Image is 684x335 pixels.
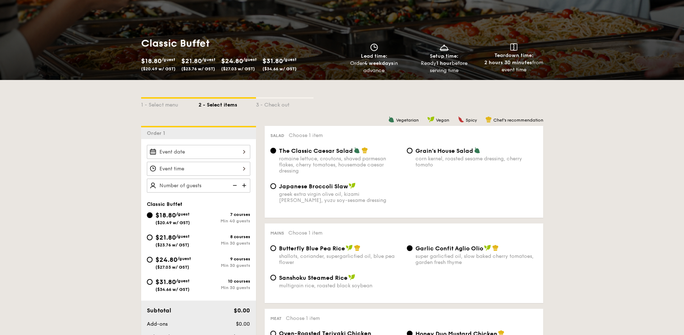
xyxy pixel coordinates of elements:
[288,230,322,236] span: Choose 1 item
[348,274,355,280] img: icon-vegan.f8ff3823.svg
[199,263,250,268] div: Min 30 guests
[155,256,177,264] span: $24.80
[239,179,250,192] img: icon-add.58712e84.svg
[474,147,480,154] img: icon-vegetarian.fe4039eb.svg
[229,179,239,192] img: icon-reduce.1d2dbef1.svg
[439,43,450,51] img: icon-dish.430c3a2e.svg
[279,156,401,174] div: romaine lettuce, croutons, shaved parmesan flakes, cherry tomatoes, housemade caesar dressing
[415,253,538,265] div: super garlicfied oil, slow baked cherry tomatoes, garden fresh thyme
[199,218,250,223] div: Min 40 guests
[270,183,276,189] input: Japanese Broccoli Slawgreek extra virgin olive oil, kizami [PERSON_NAME], yuzu soy-sesame dressing
[147,235,153,240] input: $21.80/guest($23.76 w/ GST)8 coursesMin 30 guests
[141,57,162,65] span: $18.80
[427,116,434,123] img: icon-vegan.f8ff3823.svg
[369,43,380,51] img: icon-clock.2db775ea.svg
[279,191,401,203] div: greek extra virgin olive oil, kizami [PERSON_NAME], yuzu soy-sesame dressing
[147,179,250,193] input: Number of guests
[279,245,345,252] span: Butterfly Blue Pea Rice
[147,201,182,207] span: Classic Buffet
[236,321,250,327] span: $0.00
[147,162,250,176] input: Event time
[361,53,387,59] span: Lead time:
[155,242,189,247] span: ($23.76 w/ GST)
[199,256,250,261] div: 9 courses
[176,278,190,283] span: /guest
[279,183,348,190] span: Japanese Broccoli Slaw
[436,60,452,66] strong: 1 hour
[181,57,202,65] span: $21.80
[141,99,199,109] div: 1 - Select menu
[494,52,534,58] span: Teardown time:
[396,118,419,123] span: Vegetarian
[262,66,297,71] span: ($34.66 w/ GST)
[162,57,175,62] span: /guest
[412,60,476,74] div: Ready before serving time
[436,118,449,123] span: Vegan
[199,241,250,246] div: Min 30 guests
[141,66,176,71] span: ($20.49 w/ GST)
[270,148,276,154] input: The Classic Caesar Saladromaine lettuce, croutons, shaved parmesan flakes, cherry tomatoes, house...
[354,245,360,251] img: icon-chef-hat.a58ddaea.svg
[279,283,401,289] div: multigrain rice, roasted black soybean
[458,116,464,123] img: icon-spicy.37a8142b.svg
[234,307,250,314] span: $0.00
[484,245,491,251] img: icon-vegan.f8ff3823.svg
[147,130,168,136] span: Order 1
[349,183,356,189] img: icon-vegan.f8ff3823.svg
[221,57,243,65] span: $24.80
[155,220,190,225] span: ($20.49 w/ GST)
[199,279,250,284] div: 10 courses
[155,287,190,292] span: ($34.66 w/ GST)
[147,279,153,285] input: $31.80/guest($34.66 w/ GST)10 coursesMin 30 guests
[262,57,283,65] span: $31.80
[482,59,546,74] div: from event time
[199,285,250,290] div: Min 30 guests
[141,37,339,50] h1: Classic Buffet
[407,245,413,251] input: Garlic Confit Aglio Oliosuper garlicfied oil, slow baked cherry tomatoes, garden fresh thyme
[176,234,190,239] span: /guest
[155,278,176,286] span: $31.80
[466,118,477,123] span: Spicy
[199,212,250,217] div: 7 courses
[176,212,190,217] span: /guest
[289,132,323,138] span: Choose 1 item
[270,133,284,138] span: Salad
[147,307,171,314] span: Subtotal
[199,234,250,239] div: 8 courses
[155,265,189,270] span: ($27.03 w/ GST)
[415,147,473,154] span: Grain's House Salad
[270,231,284,236] span: Mains
[147,212,153,218] input: $18.80/guest($20.49 w/ GST)7 coursesMin 40 guests
[407,148,413,154] input: Grain's House Saladcorn kernel, roasted sesame dressing, cherry tomato
[415,245,483,252] span: Garlic Confit Aglio Olio
[270,275,276,280] input: Sanshoku Steamed Ricemultigrain rice, roasted black soybean
[181,66,215,71] span: ($23.76 w/ GST)
[279,147,353,154] span: The Classic Caesar Salad
[256,99,313,109] div: 3 - Check out
[415,156,538,168] div: corn kernel, roasted sesame dressing, cherry tomato
[270,245,276,251] input: Butterfly Blue Pea Riceshallots, coriander, supergarlicfied oil, blue pea flower
[199,99,256,109] div: 2 - Select items
[510,43,517,51] img: icon-teardown.65201eee.svg
[279,253,401,265] div: shallots, coriander, supergarlicfied oil, blue pea flower
[493,118,543,123] span: Chef's recommendation
[243,57,257,62] span: /guest
[364,60,394,66] strong: 4 weekdays
[147,145,250,159] input: Event date
[155,211,176,219] span: $18.80
[484,60,532,66] strong: 2 hours 30 minutes
[147,321,168,327] span: Add-ons
[270,316,281,321] span: Meat
[279,274,348,281] span: Sanshoku Steamed Rice
[155,233,176,241] span: $21.80
[354,147,360,154] img: icon-vegetarian.fe4039eb.svg
[388,116,395,123] img: icon-vegetarian.fe4039eb.svg
[430,53,459,59] span: Setup time:
[492,245,499,251] img: icon-chef-hat.a58ddaea.svg
[342,60,406,74] div: Order in advance
[177,256,191,261] span: /guest
[221,66,255,71] span: ($27.03 w/ GST)
[346,245,353,251] img: icon-vegan.f8ff3823.svg
[485,116,492,123] img: icon-chef-hat.a58ddaea.svg
[202,57,215,62] span: /guest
